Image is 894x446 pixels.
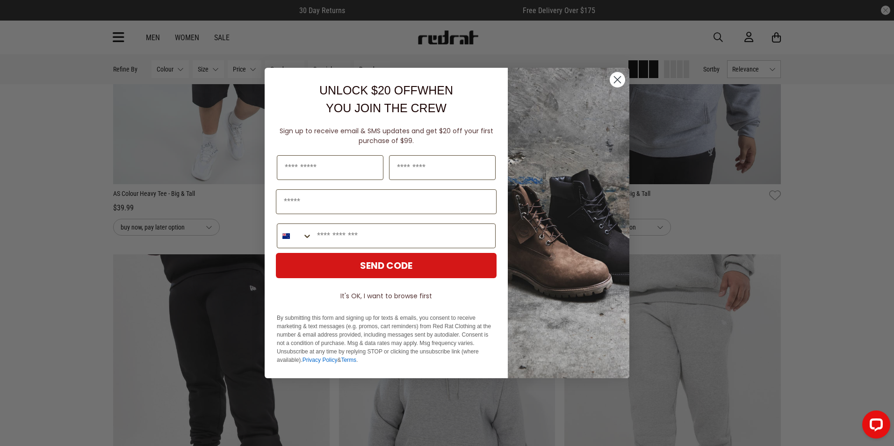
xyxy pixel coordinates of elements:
[609,72,626,88] button: Close dialog
[418,84,453,97] span: WHEN
[855,407,894,446] iframe: LiveChat chat widget
[277,155,383,180] input: First Name
[276,189,497,214] input: Email
[280,126,493,145] span: Sign up to receive email & SMS updates and get $20 off your first purchase of $99.
[303,357,338,363] a: Privacy Policy
[277,314,496,364] p: By submitting this form and signing up for texts & emails, you consent to receive marketing & tex...
[277,224,312,248] button: Search Countries
[276,253,497,278] button: SEND CODE
[508,68,629,378] img: f7662613-148e-4c88-9575-6c6b5b55a647.jpeg
[276,288,497,304] button: It's OK, I want to browse first
[319,84,418,97] span: UNLOCK $20 OFF
[282,232,290,240] img: New Zealand
[341,357,356,363] a: Terms
[326,101,447,115] span: YOU JOIN THE CREW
